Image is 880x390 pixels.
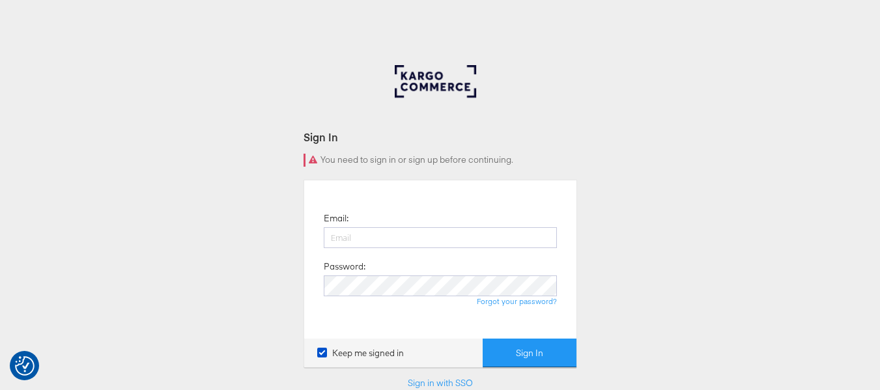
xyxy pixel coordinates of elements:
[324,227,557,248] input: Email
[15,356,35,376] img: Revisit consent button
[477,296,557,306] a: Forgot your password?
[408,377,473,389] a: Sign in with SSO
[324,212,348,225] label: Email:
[15,356,35,376] button: Consent Preferences
[317,347,404,359] label: Keep me signed in
[304,154,577,167] div: You need to sign in or sign up before continuing.
[324,260,365,273] label: Password:
[483,339,576,368] button: Sign In
[304,130,577,145] div: Sign In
